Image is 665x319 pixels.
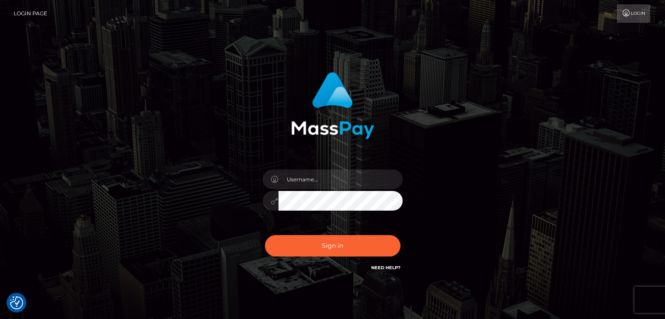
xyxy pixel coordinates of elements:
a: Login Page [14,4,47,23]
button: Sign in [265,235,400,257]
img: MassPay Login [291,72,374,139]
button: Consent Preferences [10,296,23,309]
input: Username... [279,170,403,189]
a: Need Help? [371,265,400,270]
img: Revisit consent button [10,296,23,309]
a: Login [617,4,650,23]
